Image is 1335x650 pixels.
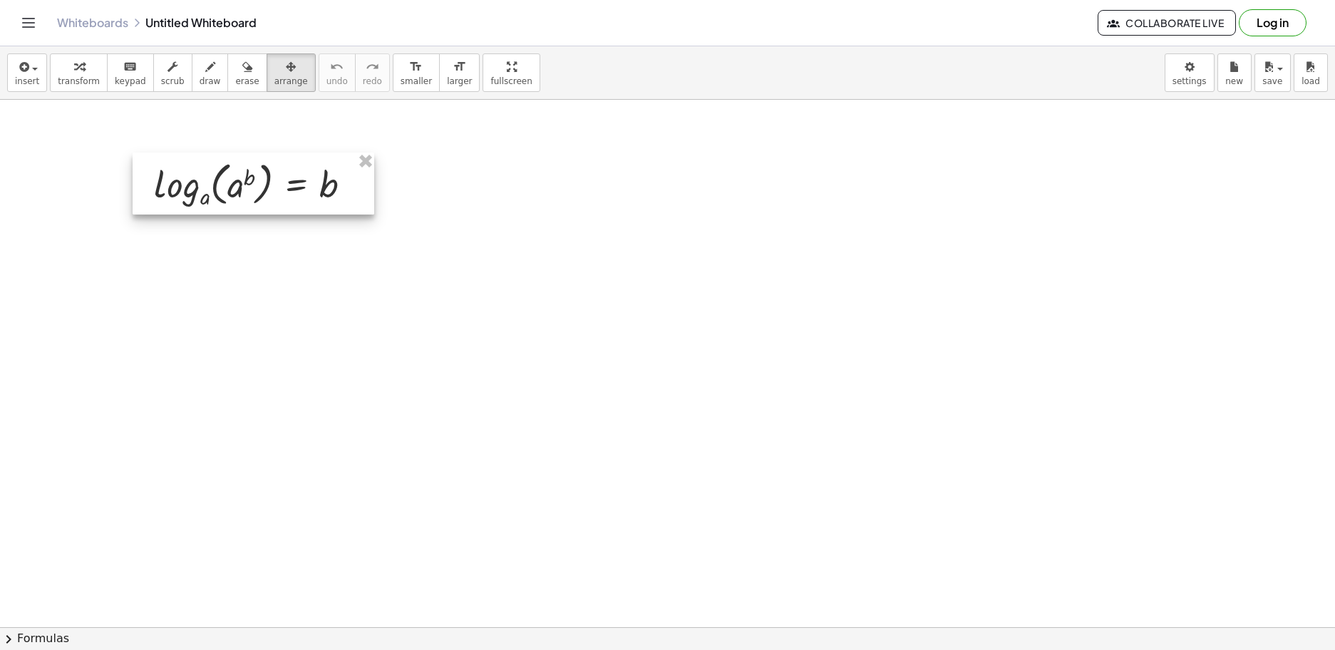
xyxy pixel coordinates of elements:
span: larger [447,76,472,86]
a: Whiteboards [57,16,128,30]
i: format_size [453,58,466,76]
span: arrange [274,76,308,86]
span: insert [15,76,39,86]
button: transform [50,53,108,92]
span: Collaborate Live [1110,16,1224,29]
button: arrange [267,53,316,92]
span: load [1302,76,1320,86]
button: settings [1165,53,1215,92]
span: new [1225,76,1243,86]
button: keyboardkeypad [107,53,154,92]
span: erase [235,76,259,86]
button: undoundo [319,53,356,92]
span: save [1262,76,1282,86]
button: format_sizesmaller [393,53,440,92]
button: fullscreen [483,53,540,92]
button: redoredo [355,53,390,92]
i: keyboard [123,58,137,76]
span: fullscreen [490,76,532,86]
span: redo [363,76,382,86]
button: draw [192,53,229,92]
button: erase [227,53,267,92]
span: draw [200,76,221,86]
button: load [1294,53,1328,92]
button: Toggle navigation [17,11,40,34]
button: new [1217,53,1252,92]
i: undo [330,58,344,76]
span: smaller [401,76,432,86]
span: scrub [161,76,185,86]
button: scrub [153,53,192,92]
i: redo [366,58,379,76]
i: format_size [409,58,423,76]
button: save [1254,53,1291,92]
button: insert [7,53,47,92]
button: Collaborate Live [1098,10,1236,36]
span: undo [326,76,348,86]
span: keypad [115,76,146,86]
span: settings [1172,76,1207,86]
button: Log in [1239,9,1306,36]
span: transform [58,76,100,86]
button: format_sizelarger [439,53,480,92]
